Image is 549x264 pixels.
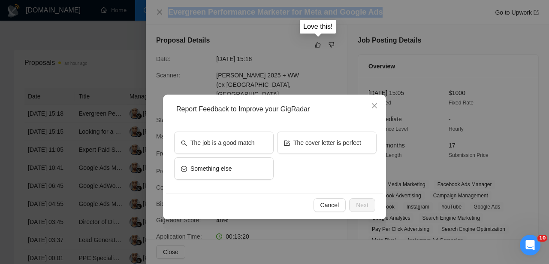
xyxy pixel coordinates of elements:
[371,102,378,109] span: close
[537,235,547,242] span: 10
[363,95,386,118] button: Close
[174,157,274,180] button: smileSomething else
[190,138,254,147] span: The job is a good match
[190,164,232,173] span: Something else
[176,104,379,114] div: Report Feedback to Improve your GigRadar
[181,165,187,172] span: smile
[277,132,377,154] button: formThe cover letter is perfect
[349,198,375,212] button: Next
[520,235,540,255] iframe: Intercom live chat
[293,138,361,147] span: The cover letter is perfect
[314,198,346,212] button: Cancel
[174,132,274,154] button: searchThe job is a good match
[181,139,187,146] span: search
[284,139,290,146] span: form
[320,200,339,210] span: Cancel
